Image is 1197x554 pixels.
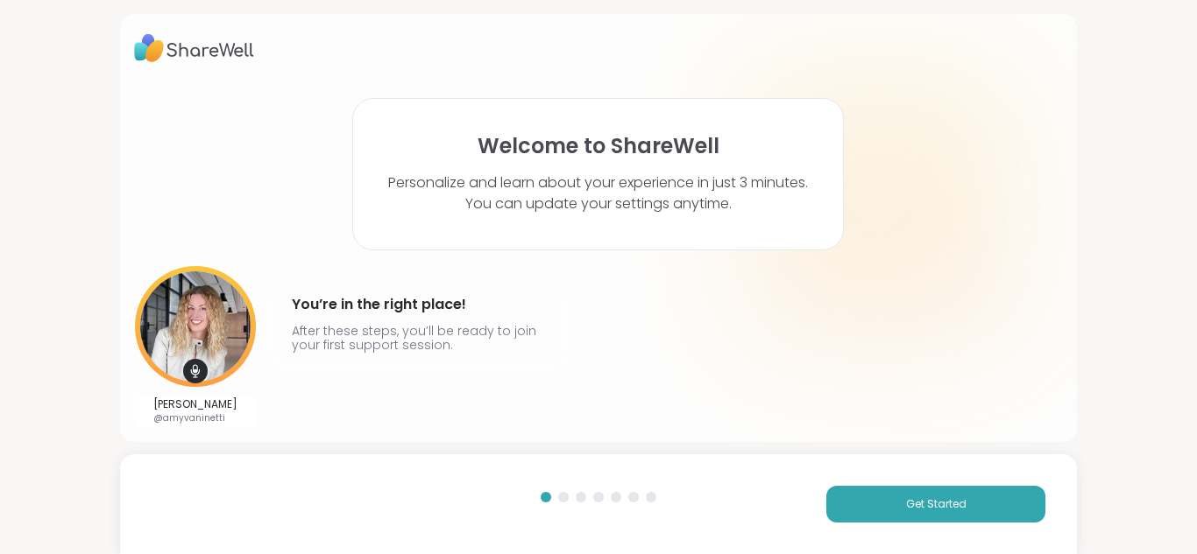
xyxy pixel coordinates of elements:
[134,28,254,68] img: ShareWell Logo
[292,291,544,319] h4: You’re in the right place!
[153,411,237,424] p: @amyvaninetti
[388,172,808,214] p: Personalize and learn about your experience in just 3 minutes. You can update your settings anytime.
[135,266,256,387] img: User image
[292,324,544,352] p: After these steps, you’ll be ready to join your first support session.
[826,486,1045,522] button: Get Started
[906,496,967,512] span: Get Started
[478,134,719,158] h1: Welcome to ShareWell
[183,359,208,383] img: mic icon
[153,397,237,411] p: [PERSON_NAME]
